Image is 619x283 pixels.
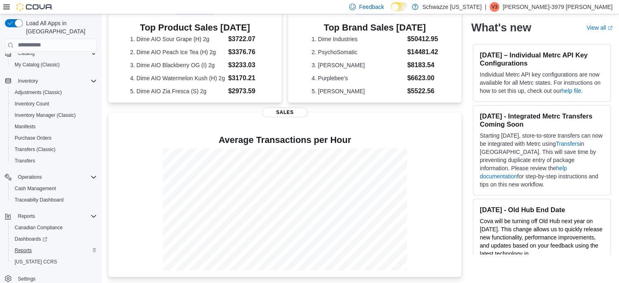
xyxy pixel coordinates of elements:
[11,257,60,267] a: [US_STATE] CCRS
[228,34,260,44] dd: $3722.07
[15,123,35,130] span: Manifests
[15,211,97,221] span: Reports
[15,101,49,107] span: Inventory Count
[2,211,100,222] button: Reports
[15,224,63,231] span: Canadian Compliance
[228,60,260,70] dd: $3233.03
[262,107,308,117] span: Sales
[11,234,50,244] a: Dashboards
[18,213,35,219] span: Reports
[8,194,100,206] button: Traceabilty Dashboard
[492,2,498,12] span: V3
[11,156,97,166] span: Transfers
[480,218,602,265] span: Cova will be turning off Old Hub next year on [DATE]. This change allows us to quickly release ne...
[11,133,55,143] a: Purchase Orders
[312,87,404,95] dt: 5. [PERSON_NAME]
[11,184,59,193] a: Cash Management
[8,132,100,144] button: Purchase Orders
[11,145,59,154] a: Transfers (Classic)
[11,99,97,109] span: Inventory Count
[8,59,100,70] button: My Catalog (Classic)
[15,172,97,182] span: Operations
[11,246,97,255] span: Reports
[228,86,260,96] dd: $2973.59
[11,234,97,244] span: Dashboards
[480,51,604,67] h3: [DATE] – Individual Metrc API Key Configurations
[480,206,604,214] h3: [DATE] - Old Hub End Date
[228,73,260,83] dd: $3170.21
[18,174,42,180] span: Operations
[562,88,581,94] a: help file
[2,75,100,87] button: Inventory
[11,145,97,154] span: Transfers (Classic)
[8,155,100,167] button: Transfers
[18,50,35,57] span: Catalog
[11,60,97,70] span: My Catalog (Classic)
[407,47,438,57] dd: $14481.42
[485,2,486,12] p: |
[11,195,97,205] span: Traceabilty Dashboard
[422,2,482,12] p: Schwazze [US_STATE]
[11,184,97,193] span: Cash Management
[480,112,604,128] h3: [DATE] - Integrated Metrc Transfers Coming Soon
[8,256,100,268] button: [US_STATE] CCRS
[312,35,404,43] dt: 1. Dime Industries
[130,61,225,69] dt: 3. Dime AIO Blackberry OG (I) 2g
[130,48,225,56] dt: 2. Dime AIO Peach Ice Tea (H) 2g
[15,48,97,58] span: Catalog
[15,76,97,86] span: Inventory
[11,257,97,267] span: Washington CCRS
[391,2,408,11] input: Dark Mode
[11,156,38,166] a: Transfers
[15,146,55,153] span: Transfers (Classic)
[8,98,100,110] button: Inventory Count
[11,133,97,143] span: Purchase Orders
[11,88,97,97] span: Adjustments (Classic)
[15,197,63,203] span: Traceabilty Dashboard
[15,112,76,118] span: Inventory Manager (Classic)
[15,247,32,254] span: Reports
[15,211,38,221] button: Reports
[15,185,56,192] span: Cash Management
[11,88,65,97] a: Adjustments (Classic)
[359,3,384,11] span: Feedback
[11,99,52,109] a: Inventory Count
[503,2,612,12] p: [PERSON_NAME]-3979 [PERSON_NAME]
[11,110,79,120] a: Inventory Manager (Classic)
[11,122,39,132] a: Manifests
[480,165,567,180] a: help documentation
[11,246,35,255] a: Reports
[15,158,35,164] span: Transfers
[18,78,38,84] span: Inventory
[471,21,531,34] h2: What's new
[130,23,260,33] h3: Top Product Sales [DATE]
[11,110,97,120] span: Inventory Manager (Classic)
[480,132,604,189] p: Starting [DATE], store-to-store transfers can now be integrated with Metrc using in [GEOGRAPHIC_D...
[8,110,100,121] button: Inventory Manager (Classic)
[228,47,260,57] dd: $3376.76
[407,34,438,44] dd: $50412.95
[23,19,97,35] span: Load All Apps in [GEOGRAPHIC_DATA]
[407,73,438,83] dd: $6623.00
[15,48,38,58] button: Catalog
[556,140,580,147] a: Transfers
[407,86,438,96] dd: $5522.56
[312,23,438,33] h3: Top Brand Sales [DATE]
[312,74,404,82] dt: 4. Purplebee's
[15,259,57,265] span: [US_STATE] CCRS
[15,61,60,68] span: My Catalog (Classic)
[130,35,225,43] dt: 1. Dime AIO Sour Grape (H) 2g
[11,60,63,70] a: My Catalog (Classic)
[480,70,604,95] p: Individual Metrc API key configurations are now available for all Metrc states. For instructions ...
[2,171,100,183] button: Operations
[8,183,100,194] button: Cash Management
[8,245,100,256] button: Reports
[2,48,100,59] button: Catalog
[11,223,66,233] a: Canadian Compliance
[18,276,35,282] span: Settings
[8,87,100,98] button: Adjustments (Classic)
[8,121,100,132] button: Manifests
[586,24,612,31] a: View allExternal link
[15,172,45,182] button: Operations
